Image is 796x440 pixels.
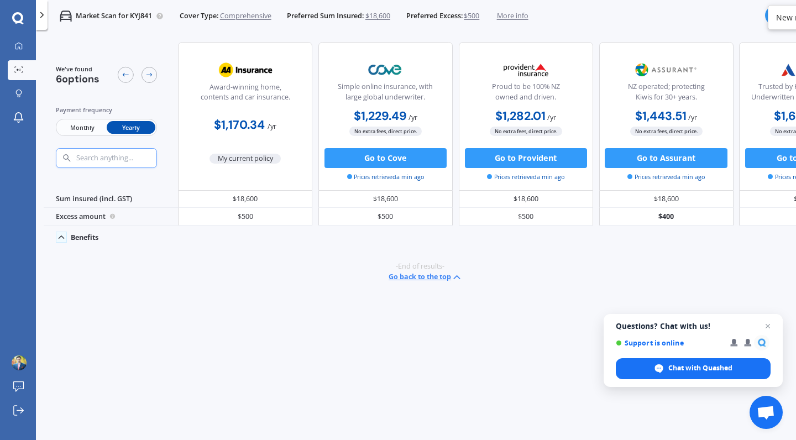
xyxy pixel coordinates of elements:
span: Support is online [616,339,722,347]
input: Search anything... [75,154,176,163]
span: / yr [409,113,417,122]
div: $500 [318,208,453,226]
span: Prices retrieved a min ago [627,172,705,181]
div: Open chat [750,396,783,429]
span: Monthly [57,121,106,134]
div: $18,600 [599,191,734,208]
p: Market Scan for KYJ841 [76,11,152,21]
span: Cover Type: [180,11,218,21]
b: $1,170.34 [214,117,265,133]
span: Prices retrieved a min ago [347,172,425,181]
b: $1,282.01 [495,108,546,124]
div: $18,600 [459,191,593,208]
span: Preferred Excess: [406,11,463,21]
span: $18,600 [365,11,390,21]
span: / yr [268,122,276,131]
span: No extra fees, direct price. [630,127,703,136]
div: $18,600 [178,191,312,208]
div: Benefits [71,233,98,242]
div: Payment frequency [56,105,158,115]
span: No extra fees, direct price. [490,127,562,136]
span: Close chat [761,319,774,333]
div: Proud to be 100% NZ owned and driven. [467,82,584,107]
div: Simple online insurance, with large global underwriter. [327,82,444,107]
button: Go to Assurant [605,148,727,168]
span: Yearly [107,121,155,134]
span: Preferred Sum Insured: [287,11,364,21]
span: Questions? Chat with us! [616,322,771,331]
img: ACg8ocJXFPvScTDIXX-enEY51YiOiwm6HTYKLRKXhxe6OeJMUBkpTly0=s96-c [12,355,27,370]
img: car.f15378c7a67c060ca3f3.svg [60,10,72,22]
span: No extra fees, direct price. [349,127,422,136]
div: Sum insured (incl. GST) [44,191,178,208]
span: More info [497,11,528,21]
span: Prices retrieved a min ago [487,172,564,181]
img: Provident.png [493,57,559,82]
span: My current policy [210,154,281,164]
img: Cove.webp [353,57,418,82]
b: $1,229.49 [354,108,407,124]
div: $18,600 [318,191,453,208]
img: AA.webp [212,57,278,82]
b: $1,443.51 [635,108,687,124]
span: / yr [547,113,556,122]
div: $400 [599,208,734,226]
span: -End of results- [396,261,444,271]
button: Go back to the top [389,271,463,284]
span: Comprehensive [220,11,271,21]
div: Award-winning home, contents and car insurance. [187,82,304,107]
span: 6 options [56,72,99,86]
span: $500 [464,11,479,21]
div: NZ operated; protecting Kiwis for 30+ years. [608,82,725,107]
button: Go to Cove [324,148,447,168]
div: $500 [178,208,312,226]
div: Chat with Quashed [616,358,771,379]
img: Assurant.png [633,57,699,82]
button: Go to Provident [465,148,587,168]
span: Chat with Quashed [668,363,732,373]
span: / yr [688,113,697,122]
span: We've found [56,65,99,74]
div: Excess amount [44,208,178,226]
div: $500 [459,208,593,226]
